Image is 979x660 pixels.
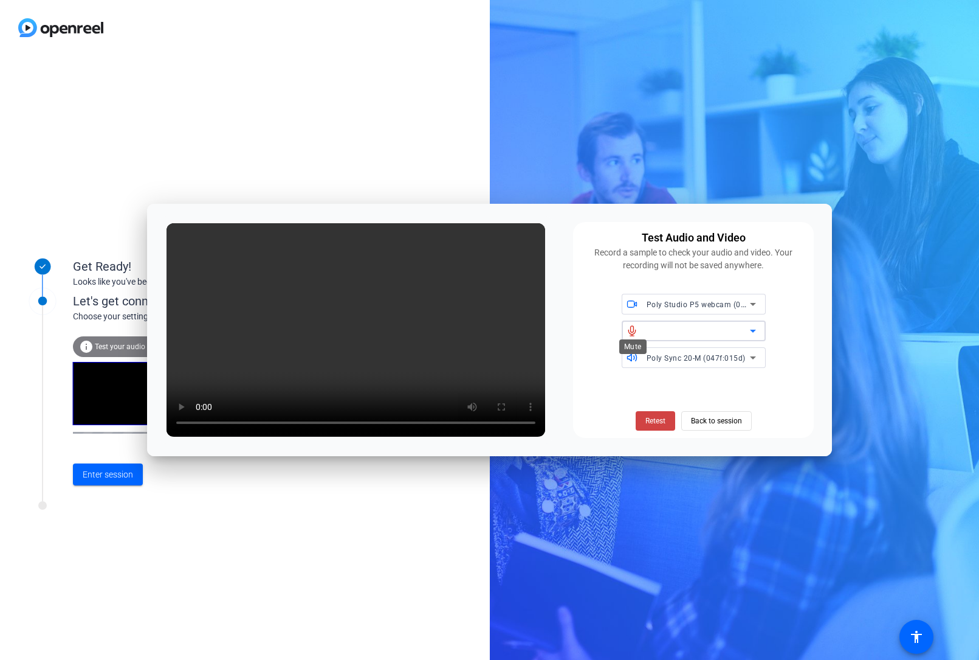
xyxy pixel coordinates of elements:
[645,415,665,426] span: Retest
[79,339,94,354] mat-icon: info
[636,411,675,431] button: Retest
[73,292,341,310] div: Let's get connected.
[95,342,179,351] span: Test your audio and video
[73,276,316,288] div: Looks like you've been invited to join
[642,229,746,246] div: Test Audio and Video
[73,257,316,276] div: Get Ready!
[647,299,778,309] span: Poly Studio P5 webcam (095d:9296)
[619,339,647,354] div: Mute
[681,411,752,431] button: Back to session
[73,310,341,323] div: Choose your settings
[83,468,133,481] span: Enter session
[909,630,924,644] mat-icon: accessibility
[580,246,807,272] div: Record a sample to check your audio and video. Your recording will not be saved anywhere.
[691,409,742,432] span: Back to session
[647,354,746,363] span: Poly Sync 20-M (047f:015d)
